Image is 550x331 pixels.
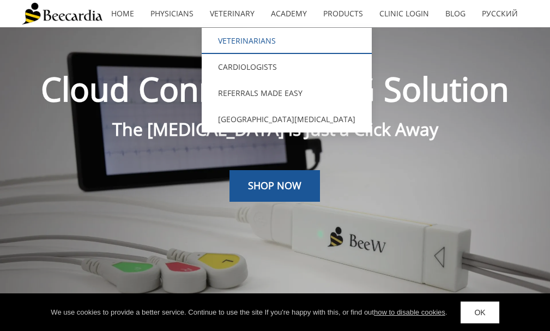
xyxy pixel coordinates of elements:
a: Academy [263,1,315,26]
a: [GEOGRAPHIC_DATA][MEDICAL_DATA] [202,106,372,133]
a: Cardiologists [202,54,372,80]
a: Physicians [142,1,202,26]
a: Products [315,1,371,26]
img: Beecardia [22,3,102,25]
a: Clinic Login [371,1,437,26]
a: home [103,1,142,26]
a: Referrals Made Easy [202,80,372,106]
a: Veterinarians [202,28,372,54]
a: OK [461,302,499,323]
a: Русский [474,1,526,26]
span: Cloud Connected ECG Solution [41,67,509,111]
span: SHOP NOW [248,179,301,192]
div: We use cookies to provide a better service. Continue to use the site If you're happy with this, o... [51,307,447,318]
a: Blog [437,1,474,26]
span: The [MEDICAL_DATA] is Just a Click Away [112,117,438,141]
a: how to disable cookies [374,308,445,316]
a: Veterinary [202,1,263,26]
a: SHOP NOW [229,170,320,202]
